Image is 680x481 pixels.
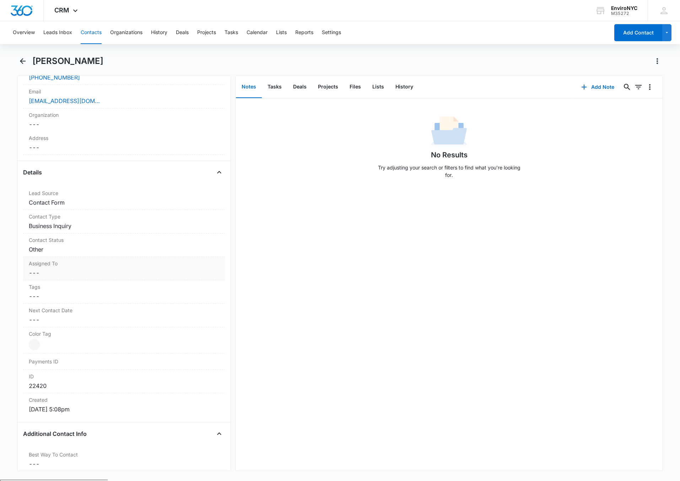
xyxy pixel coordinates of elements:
[390,76,419,98] button: History
[176,21,189,44] button: Deals
[29,396,219,404] dt: Created
[29,460,219,468] dd: ---
[29,330,219,337] label: Color Tag
[287,76,312,98] button: Deals
[23,187,225,210] div: Lead SourceContact Form
[29,236,219,244] label: Contact Status
[574,79,621,96] button: Add Note
[32,56,103,66] h1: [PERSON_NAME]
[23,370,225,393] div: ID22420
[23,131,225,155] div: Address---
[29,97,100,105] a: [EMAIL_ADDRESS][DOMAIN_NAME]
[29,73,80,82] a: [PHONE_NUMBER]
[29,245,219,254] dd: Other
[29,451,219,458] label: Best Way To Contact
[13,21,35,44] button: Overview
[151,21,167,44] button: History
[276,21,287,44] button: Lists
[225,21,238,44] button: Tasks
[29,405,219,414] dd: [DATE] 5:08pm
[431,114,467,150] img: No Data
[652,55,663,67] button: Actions
[29,88,219,95] label: Email
[367,76,390,98] button: Lists
[29,120,219,129] dd: ---
[17,55,28,67] button: Back
[23,233,225,257] div: Contact StatusOther
[29,111,219,119] label: Organization
[29,213,219,220] label: Contact Type
[29,283,219,291] label: Tags
[633,81,644,93] button: Filters
[23,448,225,471] div: Best Way To Contact---
[43,21,72,44] button: Leads Inbox
[29,373,219,380] dt: ID
[236,76,262,98] button: Notes
[621,81,633,93] button: Search...
[54,6,69,14] span: CRM
[23,429,87,438] h4: Additional Contact Info
[295,21,313,44] button: Reports
[214,428,225,439] button: Close
[23,353,225,370] div: Payments ID
[29,292,219,301] dd: ---
[23,280,225,304] div: Tags---
[23,168,42,177] h4: Details
[344,76,367,98] button: Files
[29,143,219,152] dd: ---
[23,210,225,233] div: Contact TypeBusiness Inquiry
[431,150,468,160] h1: No Results
[611,11,637,16] div: account id
[197,21,216,44] button: Projects
[214,167,225,178] button: Close
[614,24,662,41] button: Add Contact
[23,327,225,353] div: Color Tag
[23,108,225,131] div: Organization---
[29,269,219,277] dd: ---
[29,222,219,230] dd: Business Inquiry
[29,315,219,324] dd: ---
[29,189,219,197] label: Lead Source
[29,198,219,207] dd: Contact Form
[110,21,142,44] button: Organizations
[312,76,344,98] button: Projects
[29,382,219,390] dd: 22420
[23,393,225,416] div: Created[DATE] 5:08pm
[23,304,225,327] div: Next Contact Date---
[322,21,341,44] button: Settings
[262,76,287,98] button: Tasks
[23,257,225,280] div: Assigned To---
[644,81,655,93] button: Overflow Menu
[29,134,219,142] label: Address
[29,307,219,314] label: Next Contact Date
[374,164,524,179] p: Try adjusting your search or filters to find what you’re looking for.
[247,21,268,44] button: Calendar
[29,358,76,365] dt: Payments ID
[23,85,225,108] div: Email[EMAIL_ADDRESS][DOMAIN_NAME]
[81,21,102,44] button: Contacts
[29,260,219,267] label: Assigned To
[611,5,637,11] div: account name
